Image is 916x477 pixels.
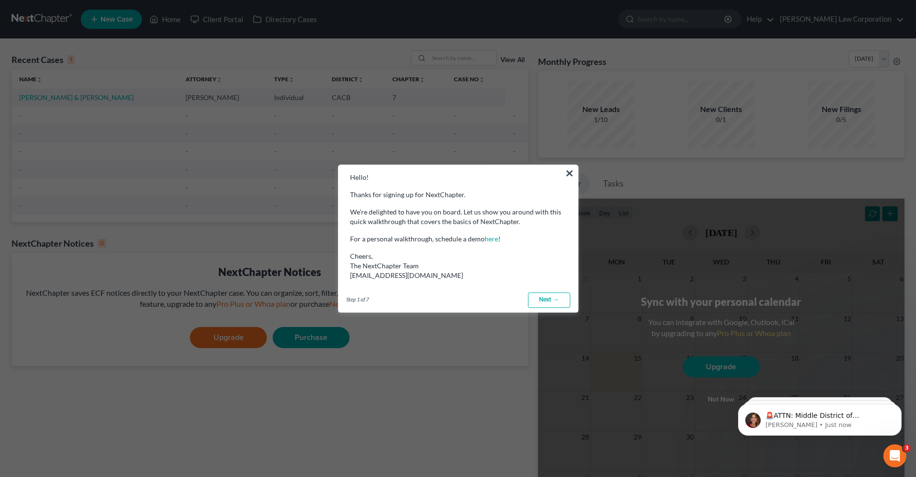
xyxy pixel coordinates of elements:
span: Step 1 of 7 [346,296,369,303]
div: Cheers, [350,251,566,280]
button: × [565,165,574,181]
span: 3 [903,444,911,452]
iframe: Intercom notifications message [724,384,916,451]
div: The NextChapter Team [350,261,566,271]
a: Next → [528,292,570,308]
p: Hello! [350,173,566,182]
iframe: Intercom live chat [883,444,906,467]
div: [EMAIL_ADDRESS][DOMAIN_NAME] [350,271,566,280]
p: Thanks for signing up for NextChapter. [350,190,566,200]
a: here [485,235,498,243]
p: We’re delighted to have you on board. Let us show you around with this quick walkthrough that cov... [350,207,566,226]
p: For a personal walkthrough, schedule a demo ! [350,234,566,244]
